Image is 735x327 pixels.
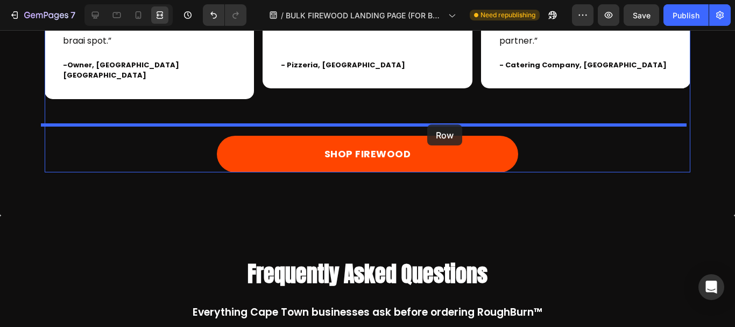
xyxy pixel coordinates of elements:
[70,9,75,22] p: 7
[673,10,699,21] div: Publish
[281,10,284,21] span: /
[698,274,724,300] div: Open Intercom Messenger
[663,4,709,26] button: Publish
[633,11,651,20] span: Save
[480,10,535,20] span: Need republishing
[286,10,444,21] span: BULK FIREWOOD LANDING PAGE (FOR BUSINESSES)
[203,4,246,26] div: Undo/Redo
[624,4,659,26] button: Save
[4,4,80,26] button: 7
